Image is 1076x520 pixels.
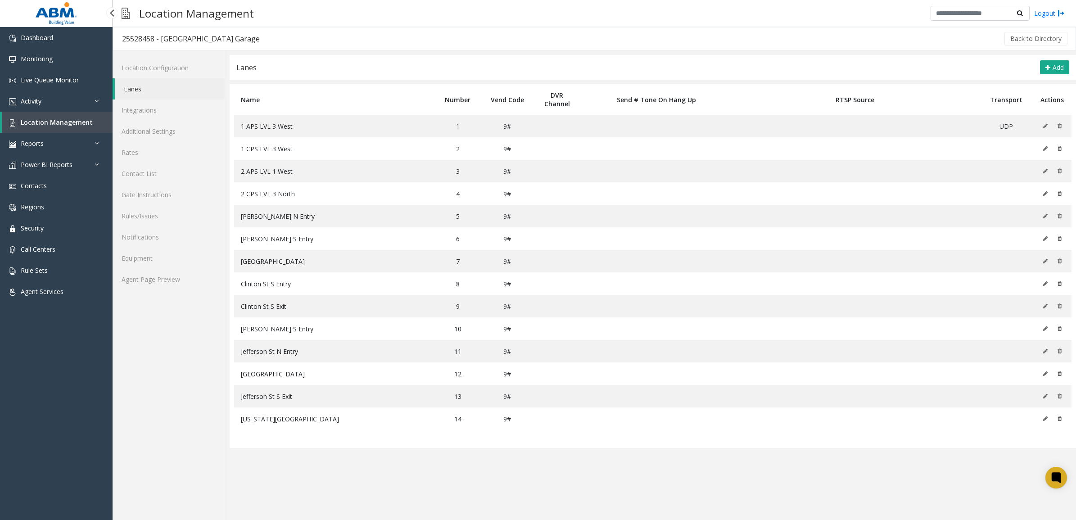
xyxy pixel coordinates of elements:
span: Contacts [21,181,47,190]
span: 1 CPS LVL 3 West [241,145,293,153]
td: UDP [979,115,1033,137]
div: 25528458 - [GEOGRAPHIC_DATA] Garage [122,33,260,45]
td: 9 [433,295,482,317]
td: 9# [483,407,532,430]
div: Lanes [236,62,257,73]
span: Call Centers [21,245,55,253]
th: DVR Channel [532,84,582,115]
td: 9# [483,115,532,137]
a: Contact List [113,163,225,184]
span: [PERSON_NAME] S Entry [241,325,313,333]
span: [PERSON_NAME] N Entry [241,212,315,221]
img: 'icon' [9,267,16,275]
a: Rules/Issues [113,205,225,226]
a: Gate Instructions [113,184,225,205]
span: [US_STATE][GEOGRAPHIC_DATA] [241,415,339,423]
a: Logout [1034,9,1065,18]
td: 8 [433,272,482,295]
span: Dashboard [21,33,53,42]
span: Clinton St S Exit [241,302,286,311]
td: 11 [433,340,482,362]
img: 'icon' [9,162,16,169]
h3: Location Management [135,2,258,24]
th: Name [234,84,433,115]
a: Integrations [113,99,225,121]
span: Regions [21,203,44,211]
span: 2 APS LVL 1 West [241,167,293,176]
a: Equipment [113,248,225,269]
span: Live Queue Monitor [21,76,79,84]
img: logout [1058,9,1065,18]
td: 9# [483,295,532,317]
img: 'icon' [9,56,16,63]
td: 9# [483,362,532,385]
td: 14 [433,407,482,430]
img: 'icon' [9,98,16,105]
a: Location Configuration [113,57,225,78]
a: Rates [113,142,225,163]
td: 9# [483,160,532,182]
span: Reports [21,139,44,148]
span: Clinton St S Entry [241,280,291,288]
span: Agent Services [21,287,63,296]
img: 'icon' [9,246,16,253]
button: Back to Directory [1004,32,1067,45]
td: 6 [433,227,482,250]
th: Vend Code [483,84,532,115]
a: Location Management [2,112,113,133]
td: 9# [483,317,532,340]
td: 4 [433,182,482,205]
td: 9# [483,340,532,362]
img: 'icon' [9,35,16,42]
th: Number [433,84,482,115]
th: RTSP Source [731,84,979,115]
span: Power BI Reports [21,160,72,169]
span: Rule Sets [21,266,48,275]
a: Notifications [113,226,225,248]
a: Lanes [115,78,225,99]
td: 9# [483,272,532,295]
span: Security [21,224,44,232]
span: 1 APS LVL 3 West [241,122,293,131]
span: [PERSON_NAME] S Entry [241,235,313,243]
img: 'icon' [9,140,16,148]
img: 'icon' [9,289,16,296]
th: Send # Tone On Hang Up [582,84,731,115]
span: Add [1053,63,1064,72]
span: Location Management [21,118,93,127]
td: 9# [483,385,532,407]
th: Actions [1033,84,1072,115]
td: 13 [433,385,482,407]
span: Jefferson St N Entry [241,347,298,356]
img: 'icon' [9,204,16,211]
th: Transport [979,84,1033,115]
td: 9# [483,137,532,160]
td: 12 [433,362,482,385]
td: 9# [483,205,532,227]
img: 'icon' [9,119,16,127]
a: Agent Page Preview [113,269,225,290]
span: [GEOGRAPHIC_DATA] [241,370,305,378]
td: 9# [483,250,532,272]
a: Additional Settings [113,121,225,142]
span: [GEOGRAPHIC_DATA] [241,257,305,266]
img: pageIcon [122,2,130,24]
span: 2 CPS LVL 3 North [241,190,295,198]
img: 'icon' [9,183,16,190]
td: 2 [433,137,482,160]
td: 5 [433,205,482,227]
button: Add [1040,60,1069,75]
td: 9# [483,227,532,250]
span: Monitoring [21,54,53,63]
td: 10 [433,317,482,340]
td: 3 [433,160,482,182]
span: Jefferson St S Exit [241,392,292,401]
span: Activity [21,97,41,105]
td: 9# [483,182,532,205]
img: 'icon' [9,225,16,232]
td: 7 [433,250,482,272]
img: 'icon' [9,77,16,84]
td: 1 [433,115,482,137]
